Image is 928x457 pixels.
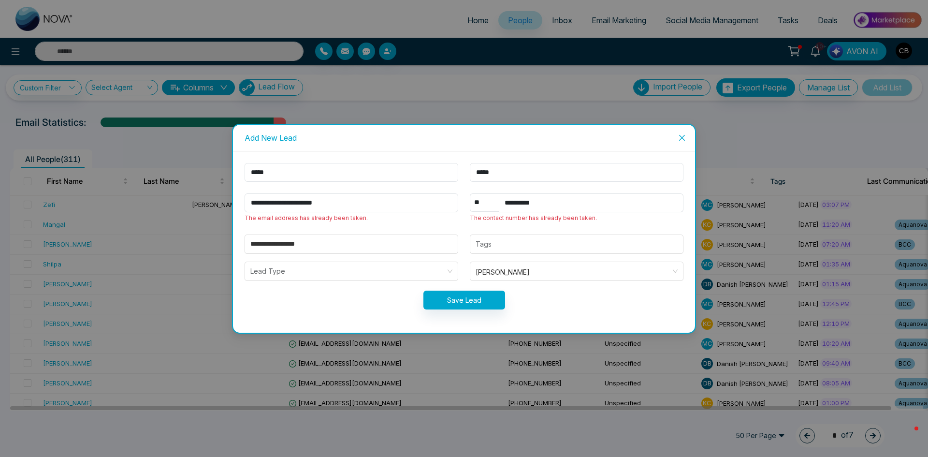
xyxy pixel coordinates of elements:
span: close [678,134,686,142]
button: Save Lead [423,291,505,310]
div: Add New Lead [245,133,683,143]
span: The contact number has already been taken. [470,214,597,221]
span: Manny Chima [476,265,678,278]
iframe: Intercom live chat [895,424,918,447]
span: The email address has already been taken. [245,214,368,221]
button: Close [669,125,695,151]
